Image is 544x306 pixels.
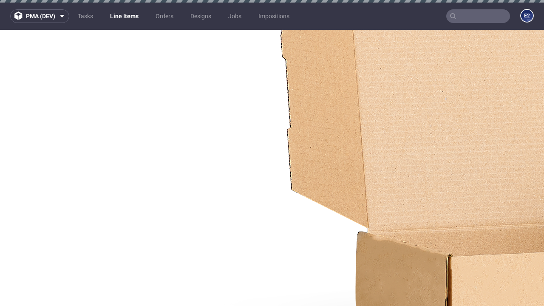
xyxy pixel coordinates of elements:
[253,9,295,23] a: Impositions
[26,13,55,19] span: pma (dev)
[105,9,144,23] a: Line Items
[185,9,216,23] a: Designs
[223,9,246,23] a: Jobs
[10,9,69,23] button: pma (dev)
[521,10,533,22] figcaption: e2
[73,9,98,23] a: Tasks
[150,9,178,23] a: Orders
